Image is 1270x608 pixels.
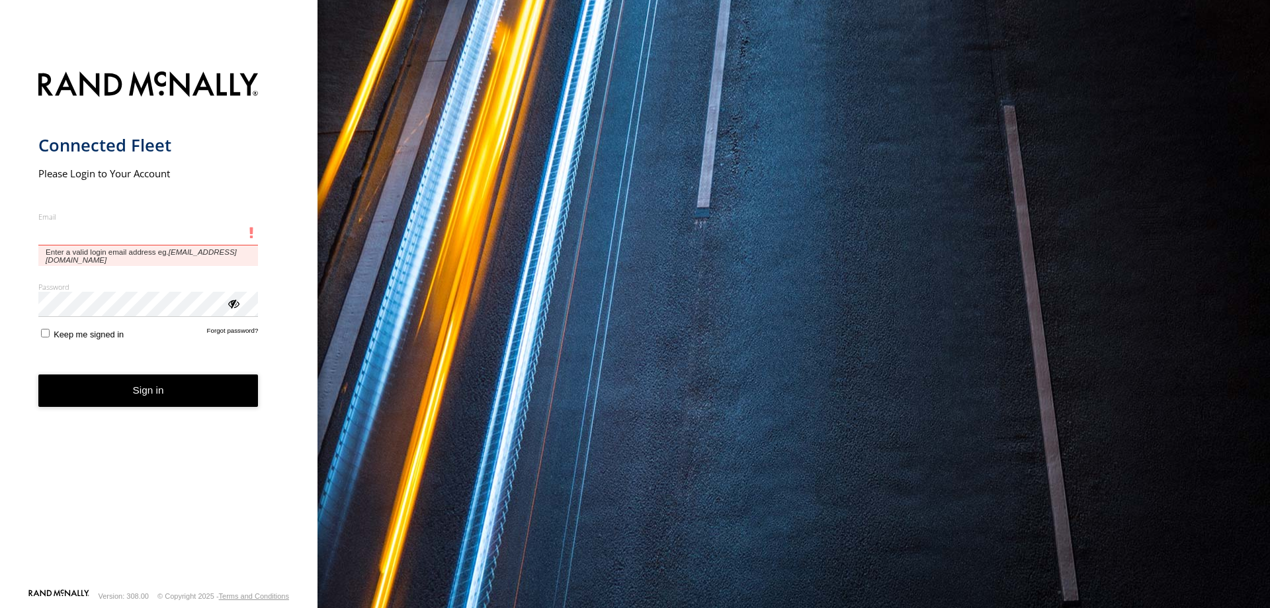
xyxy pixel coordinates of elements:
div: © Copyright 2025 - [157,592,289,600]
button: Sign in [38,374,259,407]
img: Rand McNally [38,69,259,103]
span: Keep me signed in [54,329,124,339]
a: Forgot password? [207,327,259,339]
label: Password [38,282,259,292]
h1: Connected Fleet [38,134,259,156]
a: Terms and Conditions [219,592,289,600]
div: ViewPassword [226,296,239,310]
label: Email [38,212,259,222]
input: Keep me signed in [41,329,50,337]
form: main [38,64,280,588]
span: Enter a valid login email address eg. [38,245,259,266]
h2: Please Login to Your Account [38,167,259,180]
div: Version: 308.00 [99,592,149,600]
a: Visit our Website [28,589,89,603]
em: [EMAIL_ADDRESS][DOMAIN_NAME] [46,248,237,264]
